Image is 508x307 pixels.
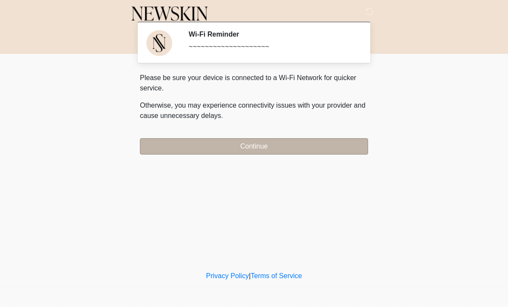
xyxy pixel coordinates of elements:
img: Newskin Logo [131,6,208,21]
p: Please be sure your device is connected to a Wi-Fi Network for quicker service. [140,73,368,93]
div: ~~~~~~~~~~~~~~~~~~~~ [189,42,355,52]
h2: Wi-Fi Reminder [189,30,355,38]
a: | [249,272,251,279]
button: Continue [140,138,368,155]
p: Otherwise, you may experience connectivity issues with your provider and cause unnecessary delays [140,100,368,121]
img: Agent Avatar [146,30,172,56]
span: . [221,112,223,119]
a: Terms of Service [251,272,302,279]
a: Privacy Policy [206,272,249,279]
